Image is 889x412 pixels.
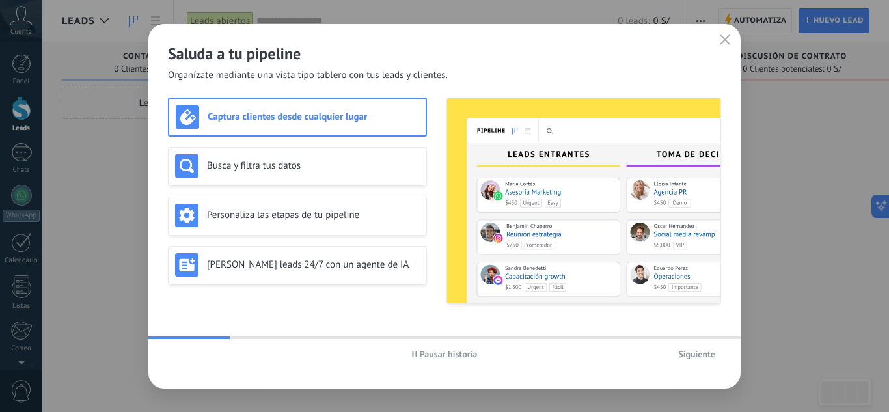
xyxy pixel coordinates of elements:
span: Pausar historia [420,350,478,359]
h3: Captura clientes desde cualquier lugar [208,111,419,123]
button: Siguiente [672,344,721,364]
h2: Saluda a tu pipeline [168,44,721,64]
span: Organízate mediante una vista tipo tablero con tus leads y clientes. [168,69,448,82]
h3: Busca y filtra tus datos [207,159,420,172]
button: Pausar historia [406,344,484,364]
span: Siguiente [678,350,715,359]
h3: [PERSON_NAME] leads 24/7 con un agente de IA [207,258,420,271]
h3: Personaliza las etapas de tu pipeline [207,209,420,221]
